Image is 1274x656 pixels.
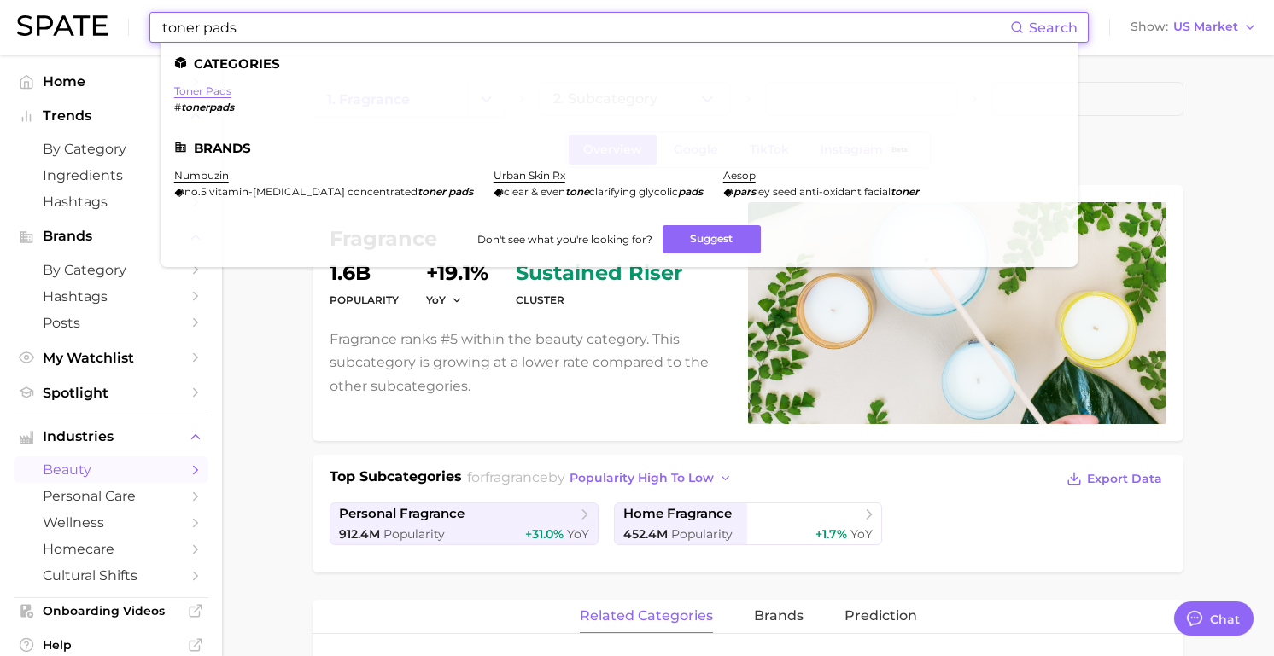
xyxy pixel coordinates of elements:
button: Industries [14,424,208,450]
span: Hashtags [43,288,179,305]
span: by Category [43,262,179,278]
span: YoY [426,293,446,307]
a: cultural shifts [14,562,208,589]
span: Prediction [844,608,917,624]
span: 912.4m [339,526,380,542]
span: clear & even [504,185,565,198]
a: aesop [723,169,756,182]
span: fragrance [485,469,548,485]
span: Hashtags [43,194,179,210]
a: personal fragrance912.4m Popularity+31.0% YoY [330,502,599,545]
span: no.5 vitamin-[MEDICAL_DATA] concentrated [184,185,418,198]
em: tone [565,185,589,198]
span: My Watchlist [43,350,179,366]
span: sustained riser [516,263,682,283]
button: popularity high to low [565,467,737,490]
em: toner [418,185,446,198]
a: by Category [14,136,208,162]
span: Posts [43,315,179,331]
span: Spotlight [43,385,179,401]
span: Industries [43,429,179,444]
dd: 1.6b [330,263,399,283]
a: wellness [14,509,208,536]
em: tonerpads [181,101,234,113]
span: YoY [567,526,589,542]
a: homecare [14,536,208,562]
button: Trends [14,103,208,129]
a: urban skin rx [494,169,565,182]
button: Export Data [1062,467,1166,491]
span: Don't see what you're looking for? [477,233,652,246]
button: YoY [426,293,463,307]
span: +31.0% [525,526,564,542]
span: 452.4m [623,526,668,542]
input: Search here for a brand, industry, or ingredient [161,13,1010,42]
span: Home [43,73,179,90]
em: pads [678,185,703,198]
a: beauty [14,456,208,483]
a: home fragrance452.4m Popularity+1.7% YoY [614,502,883,545]
span: brands [754,608,804,624]
em: pars [733,185,756,198]
span: Popularity [671,526,733,542]
span: wellness [43,514,179,531]
span: Popularity [383,526,445,542]
span: Export Data [1087,472,1162,486]
span: cultural shifts [43,567,179,583]
button: ShowUS Market [1126,16,1261,38]
span: Show [1131,22,1168,32]
dt: Popularity [330,290,399,311]
span: YoY [850,526,873,542]
p: Fragrance ranks #5 within the beauty category. This subcategory is growing at a lower rate compar... [330,328,728,398]
a: personal care [14,483,208,509]
span: for by [467,469,737,485]
span: related categories [580,608,713,624]
span: personal fragrance [339,506,465,522]
a: Onboarding Videos [14,598,208,624]
span: Help [43,637,179,653]
dd: +19.1% [426,263,488,283]
span: Ingredients [43,167,179,183]
a: toner pads [174,84,231,97]
em: toner [891,185,919,198]
a: Hashtags [14,189,208,215]
span: home fragrance [623,506,732,522]
li: Brands [174,141,1064,155]
a: Ingredients [14,162,208,189]
a: Hashtags [14,283,208,310]
span: Onboarding Videos [43,603,179,618]
a: by Category [14,257,208,283]
img: SPATE [17,15,108,36]
a: My Watchlist [14,345,208,371]
span: ley seed anti-oxidant facial [756,185,891,198]
span: Search [1029,20,1078,36]
h1: Top Subcategories [330,467,462,492]
button: Suggest [663,225,761,253]
span: US Market [1173,22,1238,32]
span: popularity high to low [570,471,714,485]
a: numbuzin [174,169,229,182]
span: homecare [43,541,179,557]
span: clarifying glycolic [589,185,678,198]
a: Spotlight [14,380,208,406]
span: # [174,101,181,113]
li: Categories [174,56,1064,71]
span: personal care [43,488,179,504]
dt: cluster [516,290,682,311]
span: Brands [43,229,179,244]
em: pads [448,185,473,198]
a: Home [14,68,208,95]
span: by Category [43,141,179,157]
span: Trends [43,108,179,124]
button: Brands [14,224,208,249]
span: +1.7% [815,526,847,542]
span: beauty [43,462,179,478]
a: Posts [14,310,208,336]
